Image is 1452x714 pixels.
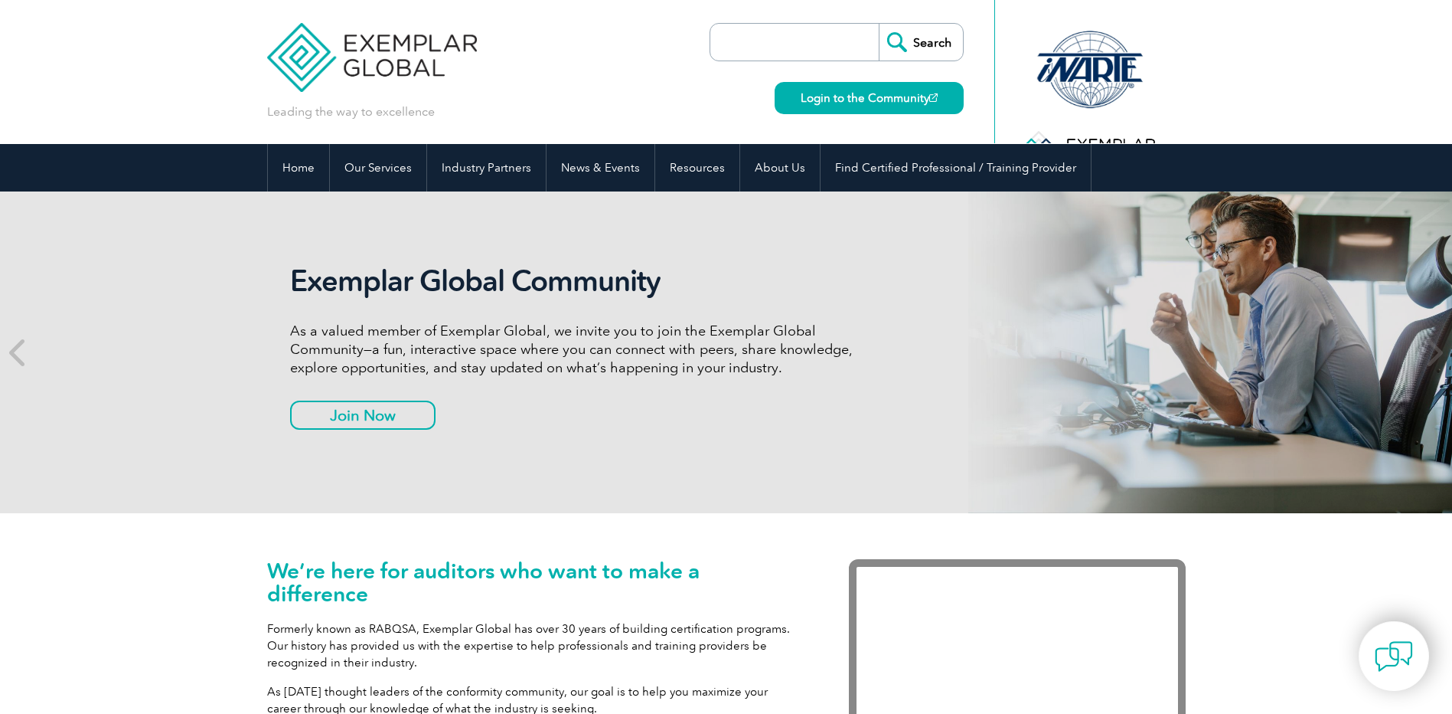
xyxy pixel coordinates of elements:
p: Formerly known as RABQSA, Exemplar Global has over 30 years of building certification programs. O... [267,621,803,671]
p: Leading the way to excellence [267,103,435,120]
a: Our Services [330,144,426,192]
a: News & Events [547,144,654,192]
a: Home [268,144,329,192]
a: Login to the Community [775,82,964,114]
a: Join Now [290,401,436,430]
input: Search [879,24,963,61]
a: About Us [740,144,820,192]
img: contact-chat.png [1375,637,1413,676]
p: As a valued member of Exemplar Global, we invite you to join the Exemplar Global Community—a fun,... [290,322,864,377]
h2: Exemplar Global Community [290,264,864,299]
h1: We’re here for auditors who want to make a difference [267,559,803,605]
a: Find Certified Professional / Training Provider [821,144,1091,192]
a: Industry Partners [427,144,546,192]
img: open_square.png [929,93,938,102]
a: Resources [655,144,739,192]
